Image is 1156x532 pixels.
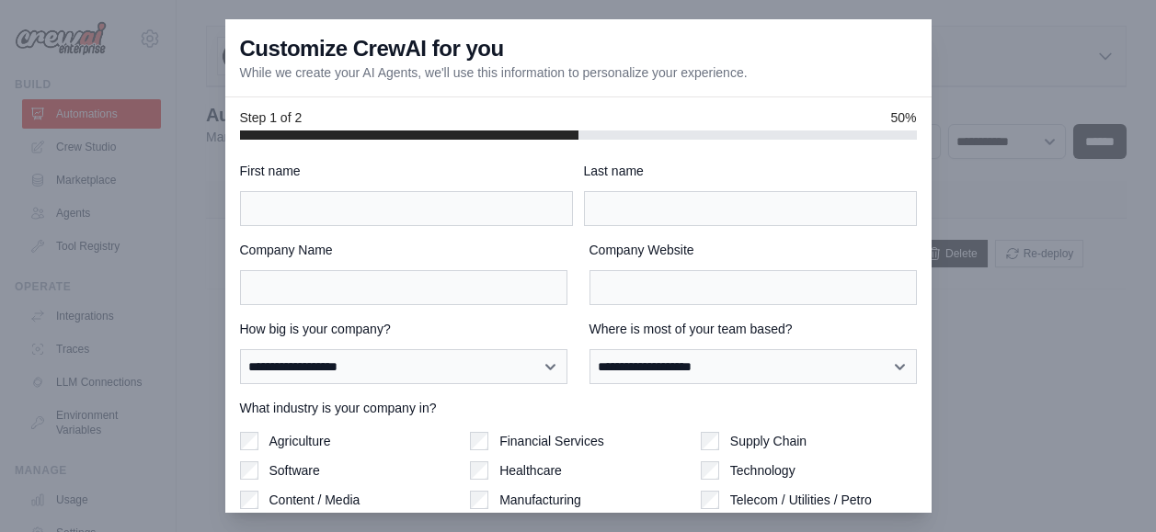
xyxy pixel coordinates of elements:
h3: Customize CrewAI for you [240,34,504,63]
label: Healthcare [499,461,562,480]
label: Technology [730,461,795,480]
p: While we create your AI Agents, we'll use this information to personalize your experience. [240,63,748,82]
label: Content / Media [269,491,361,509]
label: Agriculture [269,432,331,450]
label: First name [240,162,573,180]
span: Step 1 of 2 [240,108,303,127]
label: How big is your company? [240,320,567,338]
label: Software [269,461,320,480]
label: Supply Chain [730,432,807,450]
label: Company Name [240,241,567,259]
span: 50% [890,108,916,127]
label: Company Website [589,241,917,259]
label: Manufacturing [499,491,581,509]
label: Where is most of your team based? [589,320,917,338]
label: Telecom / Utilities / Petro [730,491,872,509]
label: What industry is your company in? [240,399,917,417]
label: Financial Services [499,432,604,450]
label: Last name [584,162,917,180]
